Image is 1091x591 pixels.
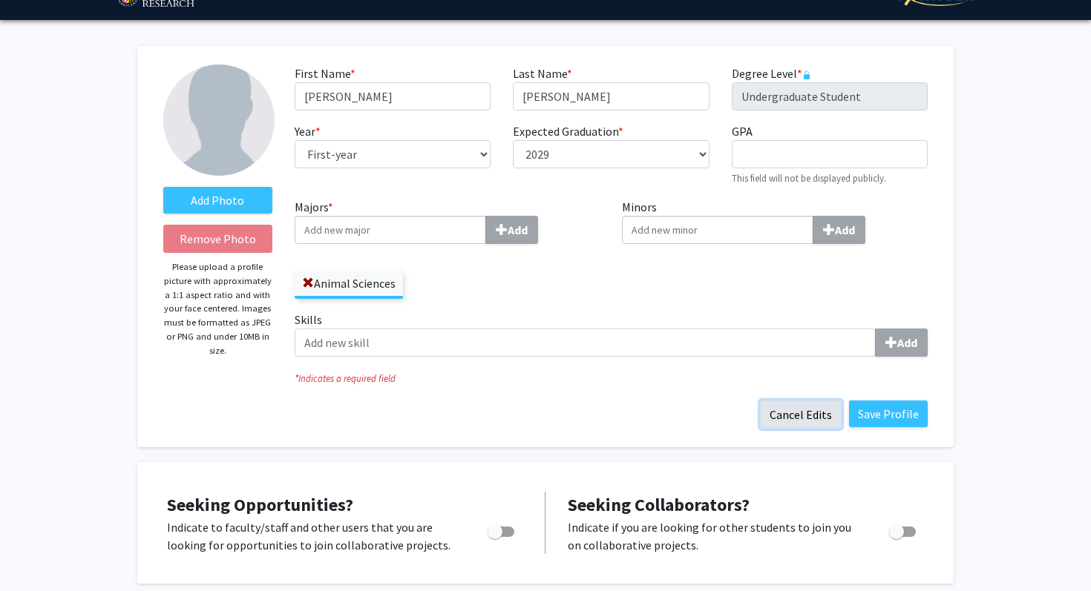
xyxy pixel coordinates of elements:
i: Indicates a required field [295,372,928,386]
label: AddProfile Picture [163,187,272,214]
b: Add [835,222,855,237]
b: Add [508,222,528,237]
label: Year [295,122,321,140]
label: First Name [295,65,356,82]
button: Majors* [485,216,538,244]
p: Indicate to faculty/staff and other users that you are looking for opportunities to join collabor... [167,518,459,554]
input: Majors*Add [295,216,486,244]
iframe: Chat [11,524,63,580]
span: Seeking Collaborators? [568,493,750,516]
label: Skills [295,311,928,357]
div: Toggle [883,518,924,541]
p: Please upload a profile picture with approximately a 1:1 aspect ratio and with your face centered... [163,260,272,357]
span: Seeking Opportunities? [167,493,353,516]
label: GPA [732,122,753,140]
img: Profile Picture [163,65,275,176]
button: Remove Photo [163,225,272,253]
svg: This information is provided and automatically updated by University of Maryland and is not edita... [802,70,811,79]
label: Expected Graduation [513,122,623,140]
label: Majors [295,198,600,244]
label: Animal Sciences [295,271,403,296]
button: Minors [813,216,865,244]
input: MinorsAdd [622,216,813,244]
button: Save Profile [849,400,928,427]
b: Add [897,335,917,350]
input: SkillsAdd [295,328,876,357]
div: Toggle [482,518,522,541]
p: Indicate if you are looking for other students to join you on collaborative projects. [568,518,861,554]
button: Cancel Edits [760,400,842,429]
label: Minors [622,198,928,244]
button: Skills [875,328,928,357]
small: This field will not be displayed publicly. [732,172,886,184]
label: Degree Level [732,65,811,82]
label: Last Name [513,65,572,82]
